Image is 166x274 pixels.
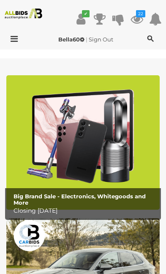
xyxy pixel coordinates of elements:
[6,75,160,210] a: Big Brand Sale - Electronics, Whitegoods and More Big Brand Sale - Electronics, Whitegoods and Mo...
[131,11,143,27] a: 22
[89,36,113,43] a: Sign Out
[82,10,90,17] i: ✔
[86,36,87,43] span: |
[3,8,45,19] img: Allbids.com.au
[14,205,157,216] p: Closing [DATE]
[14,193,146,205] b: Big Brand Sale - Electronics, Whitegoods and More
[58,36,84,43] strong: Bella60
[6,75,160,210] img: Big Brand Sale - Electronics, Whitegoods and More
[58,36,86,43] a: Bella60
[75,11,87,27] a: ✔
[136,10,145,17] i: 22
